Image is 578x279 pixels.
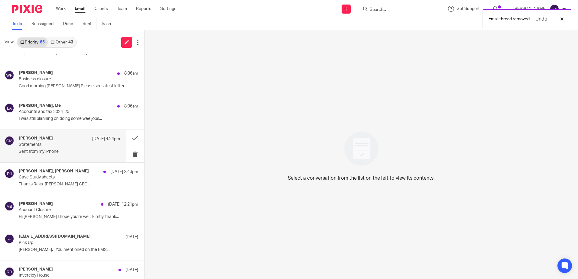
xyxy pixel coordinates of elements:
p: Thanks Raks [PERSON_NAME] CEO... [19,182,138,187]
h4: [PERSON_NAME] [19,267,53,272]
div: 65 [40,40,45,44]
h4: [PERSON_NAME] [19,70,53,75]
a: Priority65 [17,37,48,47]
p: Pick Up [19,240,114,245]
a: Work [56,6,66,12]
img: svg%3E [5,201,14,211]
a: To do [12,18,27,30]
a: Settings [160,6,176,12]
a: Reports [136,6,151,12]
p: [DATE] 2:43pm [110,169,138,175]
img: svg%3E [5,267,14,277]
p: Sent from my iPhone [19,149,120,154]
img: svg%3E [5,136,14,146]
a: Done [63,18,78,30]
h4: [PERSON_NAME], Me [19,103,61,108]
p: Hi [PERSON_NAME] I hope you’re well. Firstly, thank... [19,214,138,220]
img: image [340,128,382,170]
p: I was still planning on doing some wee jobs... [19,116,138,121]
a: Email [75,6,86,12]
a: Reassigned [31,18,58,30]
img: svg%3E [5,70,14,80]
p: 8:06am [124,103,138,109]
a: Trash [101,18,115,30]
img: svg%3E [5,169,14,178]
p: Email thread removed. [489,16,531,22]
p: [DATE] [125,234,138,240]
p: 8:36am [124,70,138,76]
h4: [PERSON_NAME] [19,136,53,141]
p: Business closure [19,77,114,82]
a: Clients [95,6,108,12]
img: svg%3E [5,103,14,113]
p: Case Study sheets [19,175,114,180]
p: [PERSON_NAME], You mentioned on the EMS... [19,247,138,252]
p: [DATE] 4:24pm [92,136,120,142]
p: [DATE] [125,267,138,273]
span: View [5,39,14,45]
p: Account Closure [19,207,114,213]
a: Sent [83,18,96,30]
p: Accounts and tax 2024-25 [19,109,114,114]
a: Team [117,6,127,12]
h4: [PERSON_NAME], [PERSON_NAME] [19,169,89,174]
h4: [EMAIL_ADDRESS][DOMAIN_NAME] [19,234,91,239]
p: Good morning [PERSON_NAME] Please see latest letter... [19,84,138,89]
img: svg%3E [5,234,14,244]
div: 43 [68,40,73,44]
p: [DATE] 12:21pm [108,201,138,207]
p: Statements [19,142,100,147]
p: Select a conversation from the list on the left to view its contents. [288,175,435,182]
img: svg%3E [550,4,559,14]
h4: [PERSON_NAME] [19,201,53,207]
img: Pixie [12,5,42,13]
p: Invercloy House [19,273,114,278]
a: Other43 [48,37,76,47]
button: Undo [534,15,549,23]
